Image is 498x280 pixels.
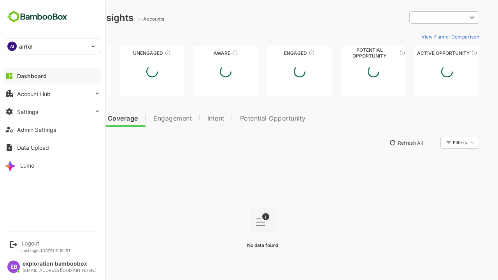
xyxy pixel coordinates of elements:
[7,42,17,51] div: AI
[426,140,440,145] div: Filters
[281,50,288,56] div: These accounts are warm, further nurturing would qualify them to MQAs
[17,126,56,133] div: Admin Settings
[4,122,101,137] button: Admin Settings
[21,240,71,247] div: Logout
[20,162,34,169] div: Lumo
[93,50,157,56] div: Unengaged
[17,91,51,97] div: Account Hub
[19,42,33,51] p: airtel
[4,86,101,101] button: Account Hub
[213,115,279,122] span: Potential Opportunity
[19,12,106,23] div: Dashboard Insights
[240,50,305,56] div: Engaged
[4,140,101,155] button: Data Upload
[4,9,70,24] img: BambooboxFullLogoMark.5f36c76dfaba33ec1ec1367b70bb1252.svg
[26,115,110,122] span: Data Quality and Coverage
[358,136,399,149] button: Refresh All
[23,268,96,273] div: [EMAIL_ADDRESS][DOMAIN_NAME]
[4,68,101,84] button: Dashboard
[4,38,101,54] div: AIairtel
[7,261,20,273] div: EB
[444,50,450,56] div: These accounts have open opportunities which might be at any of the Sales Stages
[63,50,70,56] div: These accounts have not been engaged with for a defined time period
[137,50,144,56] div: These accounts have not shown enough engagement and need nurturing
[180,115,197,122] span: Intent
[17,73,47,79] div: Dashboard
[110,16,139,22] ag: -- Accounts
[425,136,452,150] div: Filters
[17,144,49,151] div: Data Upload
[314,50,379,56] div: Potential Opportunity
[4,157,101,173] button: Lumo
[382,10,452,24] div: ​
[126,115,165,122] span: Engagement
[166,50,231,56] div: Aware
[372,50,378,56] div: These accounts are MQAs and can be passed on to Inside Sales
[391,30,452,43] button: View Funnel Comparison
[19,50,83,56] div: Unreached
[19,136,75,150] button: New Insights
[388,50,452,56] div: Active Opportunity
[4,104,101,119] button: Settings
[23,261,96,267] div: exploration bamboobox
[21,248,71,253] p: Last login: [DATE] 11:19 IST
[17,108,38,115] div: Settings
[220,242,251,248] span: No data found
[205,50,211,56] div: These accounts have just entered the buying cycle and need further nurturing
